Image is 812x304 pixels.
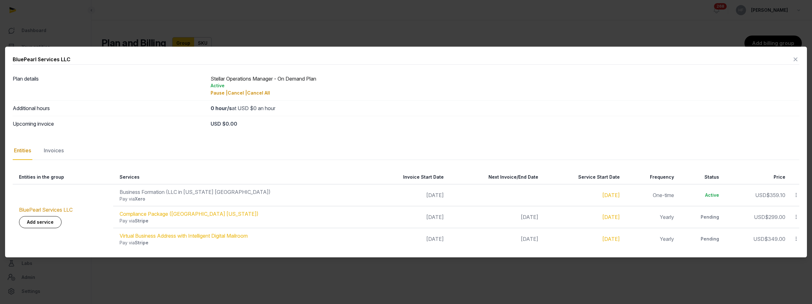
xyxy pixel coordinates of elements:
[211,105,232,111] strong: 0 hour/s
[602,214,620,220] a: [DATE]
[723,170,789,184] th: Price
[13,75,206,96] dt: Plan details
[764,236,785,242] span: $349.00
[13,56,70,63] div: BluePearl Services LLC
[368,184,448,206] td: [DATE]
[13,142,32,160] div: Entities
[678,170,723,184] th: Status
[13,142,799,160] nav: Tabs
[211,90,228,96] span: Pause |
[13,170,113,184] th: Entities in the group
[521,236,538,242] span: [DATE]
[766,192,785,198] span: $359.10
[754,214,765,220] span: USD
[135,196,145,202] span: Xero
[624,228,678,250] td: Yearly
[120,240,363,246] div: Pay via
[755,192,766,198] span: USD
[120,196,363,202] div: Pay via
[448,170,542,184] th: Next Invoice/End Date
[602,236,620,242] a: [DATE]
[13,120,206,128] dt: Upcoming invoice
[684,192,719,198] div: Active
[13,104,206,112] dt: Additional hours
[368,228,448,250] td: [DATE]
[120,218,363,224] div: Pay via
[120,188,363,196] div: Business Formation (LLC in [US_STATE] [GEOGRAPHIC_DATA])
[684,236,719,242] div: Pending
[211,104,799,112] div: at USD $0 an hour
[624,170,678,184] th: Frequency
[211,120,799,128] div: USD $0.00
[684,214,719,220] div: Pending
[19,207,73,213] a: BluePearl Services LLC
[43,142,65,160] div: Invoices
[19,216,62,228] a: Add service
[228,90,247,96] span: Cancel |
[368,206,448,228] td: [DATE]
[753,236,764,242] span: USD
[765,214,785,220] span: $299.00
[120,211,259,217] a: Compliance Package ([GEOGRAPHIC_DATA] [US_STATE])
[211,75,799,96] div: Stellar Operations Manager - On Demand Plan
[113,170,367,184] th: Services
[624,206,678,228] td: Yearly
[247,90,270,96] span: Cancel All
[602,192,620,198] a: [DATE]
[542,170,624,184] th: Service Start Date
[624,184,678,206] td: One-time
[135,240,148,245] span: Stripe
[211,83,799,89] div: Active
[521,214,538,220] span: [DATE]
[368,170,448,184] th: Invoice Start Date
[135,218,148,223] span: Stripe
[120,233,248,239] a: Virtual Business Address with Intelligent Digital Mailroom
